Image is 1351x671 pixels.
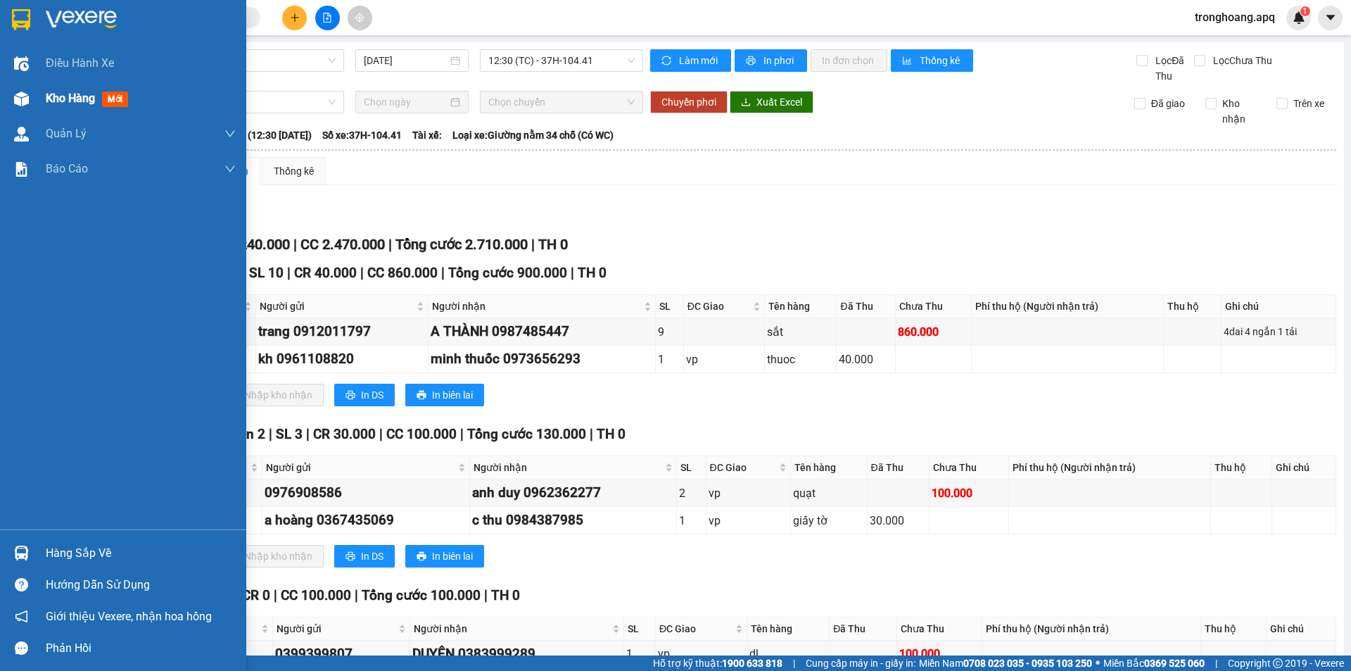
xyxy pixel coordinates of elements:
th: Thu hộ [1201,617,1267,641]
span: aim [355,13,364,23]
span: In DS [361,387,383,403]
button: caret-down [1318,6,1343,30]
div: c thu 0984387985 [472,510,674,531]
span: printer [417,390,426,401]
button: bar-chartThống kê [891,49,973,72]
div: trang 0912011797 [258,321,426,342]
span: Làm mới [679,53,720,68]
th: Tên hàng [747,617,830,641]
span: SL 10 [249,265,284,281]
span: In phơi [763,53,796,68]
div: kh 0961108820 [258,349,426,370]
div: a hoàng 0367435069 [265,510,467,531]
th: Chưa Thu [930,456,1009,479]
span: | [293,236,297,253]
span: In biên lai [432,387,473,403]
button: printerIn biên lai [405,384,484,406]
span: CR 240.000 [217,236,290,253]
sup: 1 [1300,6,1310,16]
th: Đã Thu [868,456,930,479]
div: 100.000 [932,484,1006,502]
span: Người gửi [277,621,395,636]
div: A THÀNH 0987485447 [431,321,653,342]
span: copyright [1273,658,1283,668]
button: downloadXuất Excel [730,91,813,113]
button: aim [348,6,372,30]
span: | [388,236,392,253]
img: warehouse-icon [14,56,29,71]
div: 2 [679,484,704,502]
span: Giới thiệu Vexere, nhận hoa hồng [46,608,212,625]
button: Chuyển phơi [650,91,728,113]
div: Thống kê [274,163,314,179]
th: Ghi chú [1267,617,1336,641]
div: 4dai 4 ngắn 1 tải [1224,324,1333,339]
span: ĐC Giao [710,460,777,475]
span: Đơn 2 [228,426,265,442]
div: 0976908586 [265,482,467,503]
span: | [360,265,364,281]
div: thuoc [767,351,835,368]
span: Tổng cước 130.000 [467,426,586,442]
th: Phí thu hộ (Người nhận trả) [1009,456,1212,479]
div: vp [686,351,762,368]
span: CR 40.000 [294,265,357,281]
span: Miền Bắc [1103,656,1205,671]
div: 0399399807 [275,644,407,665]
span: | [355,587,358,603]
span: | [441,265,445,281]
span: Lọc Đã Thu [1150,53,1193,84]
img: logo-vxr [12,9,30,30]
span: down [224,128,236,139]
span: Đã giao [1146,96,1191,111]
button: downloadNhập kho nhận [217,545,324,567]
img: warehouse-icon [14,92,29,106]
div: vp [709,512,789,529]
span: ⚪️ [1096,660,1100,666]
span: printer [746,56,758,67]
span: Tổng cước 2.710.000 [395,236,528,253]
span: ĐC Giao [659,621,732,636]
span: TH 0 [491,587,520,603]
span: CC 100.000 [386,426,457,442]
strong: 1900 633 818 [722,658,782,669]
button: printerIn DS [334,545,395,567]
button: syncLàm mới [650,49,731,72]
th: SL [656,295,684,318]
span: TH 0 [597,426,626,442]
span: printer [345,551,355,563]
span: | [1215,656,1217,671]
span: | [274,587,277,603]
img: solution-icon [14,162,29,177]
th: Ghi chú [1272,456,1336,479]
th: Đã Thu [837,295,896,318]
div: quạt [793,484,864,502]
span: | [287,265,291,281]
div: Hàng sắp về [46,543,236,564]
button: printerIn DS [334,384,395,406]
th: SL [677,456,706,479]
span: Người nhận [432,299,641,314]
span: Miền Nam [919,656,1092,671]
img: warehouse-icon [14,546,29,560]
div: 1 [626,645,653,663]
strong: 0369 525 060 [1144,658,1205,669]
th: Thu hộ [1164,295,1222,318]
span: tronghoang.apq [1184,8,1286,26]
span: | [793,656,795,671]
div: 100.000 [899,645,980,663]
span: CC 860.000 [367,265,438,281]
span: plus [290,13,300,23]
span: Hỗ trợ kỹ thuật: [653,656,782,671]
img: icon-new-feature [1293,11,1305,24]
th: Chưa Thu [897,617,983,641]
button: file-add [315,6,340,30]
span: message [15,641,28,655]
span: CR 0 [242,587,270,603]
th: Tên hàng [791,456,867,479]
span: | [306,426,310,442]
span: CR 30.000 [313,426,376,442]
button: downloadNhập kho nhận [217,384,324,406]
span: Kho hàng [46,92,95,105]
div: Hướng dẫn sử dụng [46,575,236,596]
